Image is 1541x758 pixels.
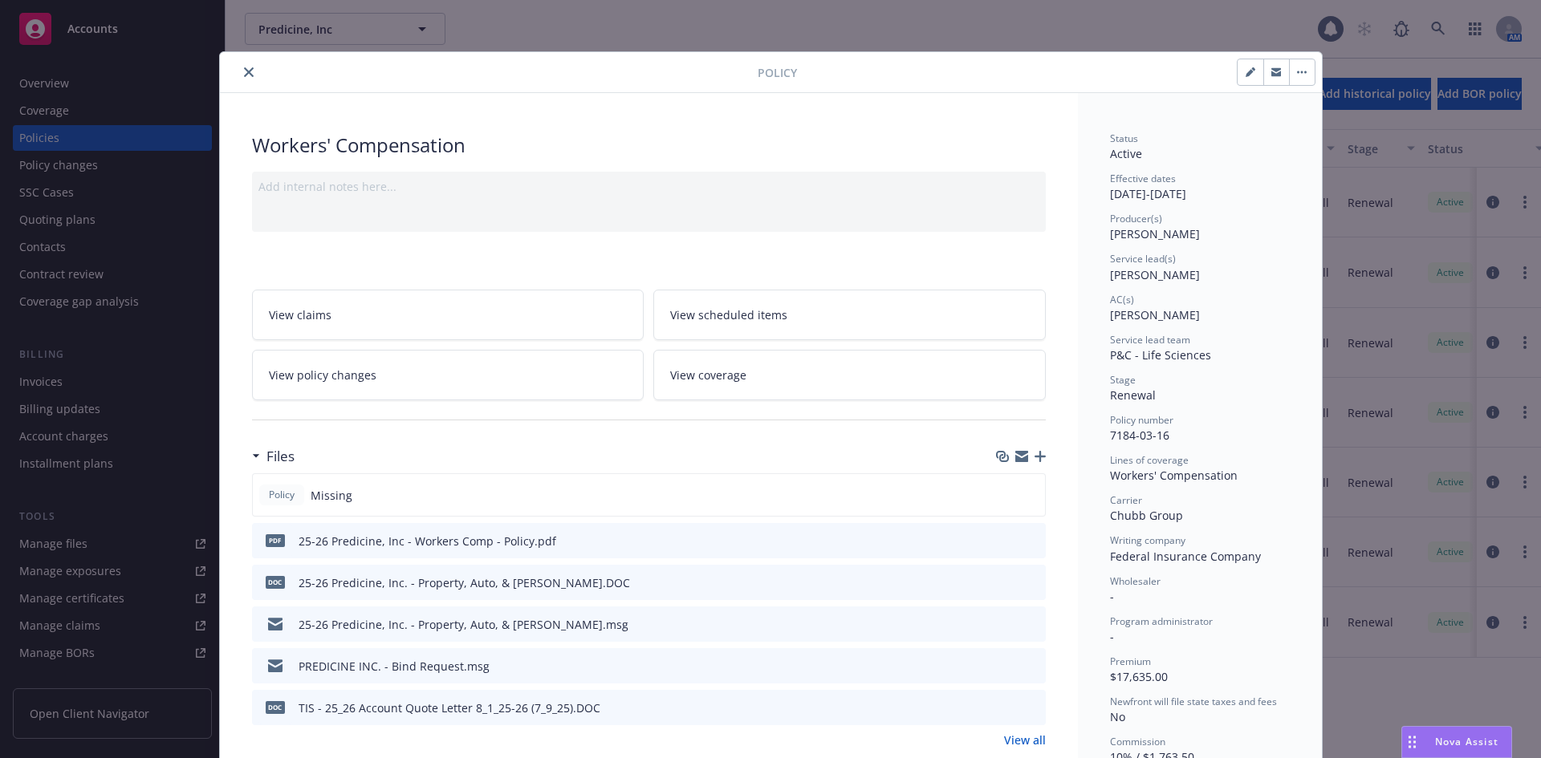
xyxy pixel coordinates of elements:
span: Newfront will file state taxes and fees [1110,695,1277,708]
button: preview file [1025,616,1039,633]
span: Active [1110,146,1142,161]
div: 25-26 Predicine, Inc - Workers Comp - Policy.pdf [299,533,556,549]
button: download file [999,699,1012,716]
span: AC(s) [1110,293,1134,306]
span: View coverage [670,367,746,383]
span: Missing [311,487,352,504]
span: 7184-03-16 [1110,428,1169,443]
h3: Files [266,446,295,467]
a: View policy changes [252,350,644,400]
span: Policy number [1110,413,1173,427]
span: Effective dates [1110,172,1176,185]
div: Add internal notes here... [258,178,1039,195]
button: download file [999,533,1012,549]
span: No [1110,709,1125,724]
span: View scheduled items [670,306,787,323]
div: PREDICINE INC. - Bind Request.msg [299,658,490,675]
span: - [1110,629,1114,644]
div: Drag to move [1402,727,1422,757]
span: Nova Assist [1435,735,1498,748]
span: - [1110,589,1114,604]
span: DOC [266,576,285,588]
a: View all [1004,732,1046,748]
button: download file [999,616,1012,633]
span: Lines of coverage [1110,453,1189,467]
button: preview file [1025,658,1039,675]
span: pdf [266,534,285,546]
div: [DATE] - [DATE] [1110,172,1290,202]
span: Renewal [1110,387,1156,403]
span: Writing company [1110,533,1185,547]
a: View coverage [653,350,1046,400]
span: View policy changes [269,367,376,383]
span: Program administrator [1110,614,1213,628]
div: TIS - 25_26 Account Quote Letter 8_1_25-26 (7_9_25).DOC [299,699,600,716]
a: View claims [252,290,644,340]
span: Policy [758,64,797,81]
span: Wholesaler [1110,574,1161,588]
span: Service lead team [1110,333,1190,347]
div: 25-26 Predicine, Inc. - Property, Auto, & [PERSON_NAME].msg [299,616,628,633]
button: Nova Assist [1401,726,1512,758]
span: Federal Insurance Company [1110,549,1261,564]
span: DOC [266,701,285,713]
span: $17,635.00 [1110,669,1168,684]
button: close [239,63,258,82]
span: [PERSON_NAME] [1110,307,1200,322]
span: Commission [1110,735,1165,748]
span: [PERSON_NAME] [1110,267,1200,282]
span: Service lead(s) [1110,252,1176,266]
button: preview file [1025,533,1039,549]
button: download file [999,574,1012,591]
span: Stage [1110,373,1136,387]
span: [PERSON_NAME] [1110,226,1200,241]
span: P&C - Life Sciences [1110,347,1211,363]
div: Workers' Compensation [252,132,1046,159]
a: View scheduled items [653,290,1046,340]
span: Carrier [1110,493,1142,507]
button: preview file [1025,699,1039,716]
span: Producer(s) [1110,212,1162,225]
span: Policy [266,488,298,502]
button: preview file [1025,574,1039,591]
div: 25-26 Predicine, Inc. - Property, Auto, & [PERSON_NAME].DOC [299,574,630,591]
span: Chubb Group [1110,508,1183,523]
span: Premium [1110,655,1151,668]
span: View claims [269,306,331,323]
button: download file [999,658,1012,675]
div: Files [252,446,295,467]
span: Status [1110,132,1138,145]
span: Workers' Compensation [1110,468,1238,483]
